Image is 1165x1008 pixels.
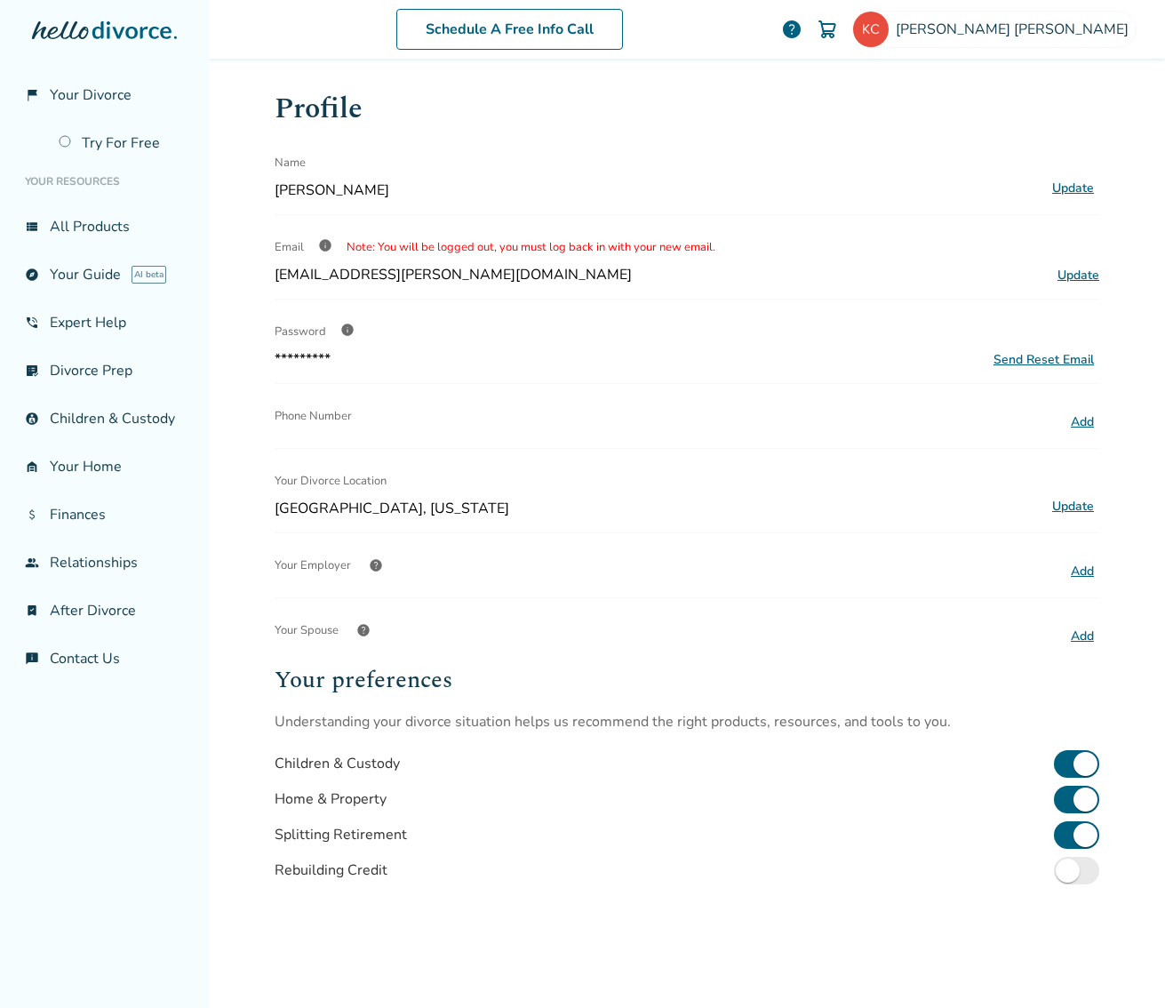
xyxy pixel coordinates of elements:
span: chat_info [25,652,39,666]
iframe: Chat Widget [1076,923,1165,1008]
a: account_childChildren & Custody [14,398,195,439]
a: bookmark_checkAfter Divorce [14,590,195,631]
a: chat_infoContact Us [14,638,195,679]
img: kimg.crowder@gmail.com [853,12,889,47]
div: Send Reset Email [993,351,1094,368]
span: [EMAIL_ADDRESS][PERSON_NAME][DOMAIN_NAME] [275,265,632,284]
button: Add [1065,560,1099,583]
h2: Your preferences [275,662,1099,698]
span: Phone Number [275,398,352,434]
p: Understanding your divorce situation helps us recommend the right products, resources, and tools ... [275,712,1099,732]
span: Your Divorce Location [275,463,387,499]
a: Try For Free [48,123,195,164]
span: view_list [25,220,39,234]
span: Password [275,324,326,340]
span: flag_2 [25,88,39,102]
button: Update [1047,495,1099,518]
span: AI beta [132,266,166,284]
a: list_alt_checkDivorce Prep [14,350,195,391]
span: Update [1057,267,1099,284]
img: Cart [817,19,838,40]
a: exploreYour GuideAI beta [14,254,195,295]
span: list_alt_check [25,364,39,378]
span: Your Spouse [275,612,339,648]
a: attach_moneyFinances [14,494,195,535]
span: [GEOGRAPHIC_DATA], [US_STATE] [275,499,1040,518]
span: Name [275,145,306,180]
a: help [781,19,802,40]
div: Children & Custody [275,754,400,773]
button: Update [1047,177,1099,200]
div: Email [275,229,1099,265]
a: Schedule A Free Info Call [396,9,623,50]
a: groupRelationships [14,542,195,583]
div: Splitting Retirement [275,825,407,844]
button: Add [1065,625,1099,648]
a: view_listAll Products [14,206,195,247]
span: explore [25,268,39,282]
li: Your Resources [14,164,195,199]
a: garage_homeYour Home [14,446,195,487]
span: account_child [25,412,39,426]
button: Send Reset Email [988,350,1099,369]
span: Note: You will be logged out, you must log back in with your new email. [347,239,715,255]
span: info [318,238,332,252]
span: group [25,556,39,570]
span: help [356,623,371,637]
div: Home & Property [275,789,387,809]
span: info [340,323,355,337]
span: [PERSON_NAME] [PERSON_NAME] [896,20,1136,39]
span: help [369,558,383,572]
span: Your Divorce [50,85,132,105]
span: attach_money [25,508,39,522]
span: Your Employer [275,548,351,583]
button: Add [1065,411,1099,434]
div: Rebuilding Credit [275,860,387,880]
span: [PERSON_NAME] [275,180,1040,200]
a: flag_2Your Divorce [14,75,195,116]
span: garage_home [25,460,39,474]
a: phone_in_talkExpert Help [14,302,195,343]
span: phone_in_talk [25,316,39,330]
h1: Profile [275,87,1099,131]
span: bookmark_check [25,604,39,618]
